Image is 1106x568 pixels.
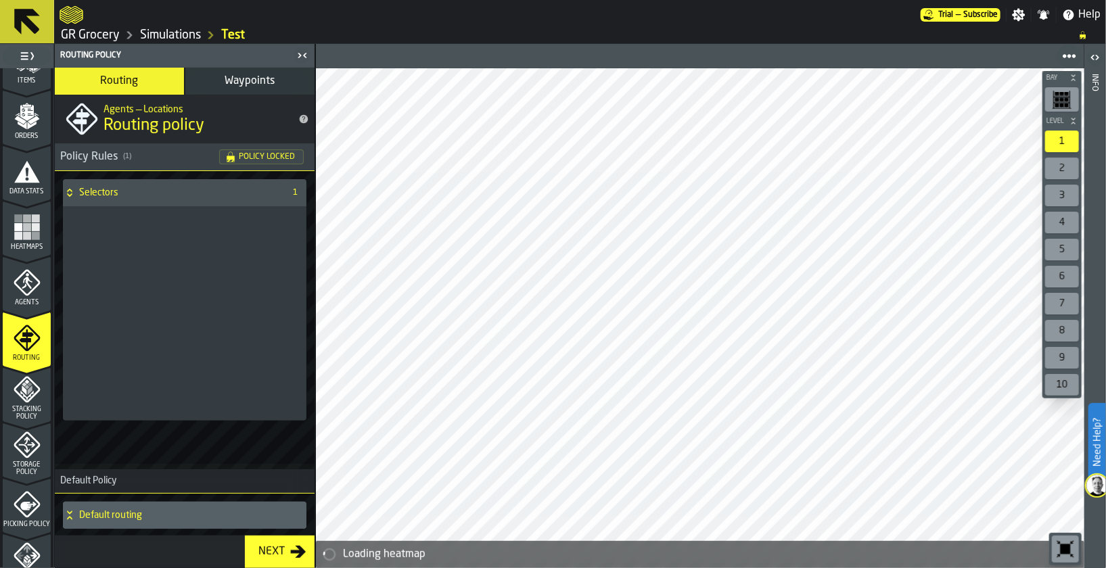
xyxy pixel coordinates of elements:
[963,10,998,20] span: Subscribe
[3,521,51,528] span: Picking Policy
[1090,71,1100,565] div: Info
[3,47,51,66] label: button-toggle-Toggle Full Menu
[956,10,961,20] span: —
[3,367,51,421] li: menu Stacking Policy
[123,152,131,161] span: ( 1 )
[1045,347,1079,369] div: 9
[1042,371,1082,398] div: button-toolbar-undefined
[1045,239,1079,260] div: 5
[1045,212,1079,233] div: 4
[1042,85,1082,114] div: button-toolbar-undefined
[921,8,1000,22] a: link-to-/wh/i/e451d98b-95f6-4604-91ff-c80219f9c36d/pricing/
[1032,8,1056,22] label: button-toggle-Notifications
[1042,344,1082,371] div: button-toolbar-undefined
[3,188,51,195] span: Data Stats
[1045,320,1079,341] div: 8
[1042,155,1082,182] div: button-toolbar-undefined
[3,256,51,310] li: menu Agents
[938,10,953,20] span: Trial
[79,510,301,521] h4: Default routing
[55,475,116,486] span: Default Policy
[63,179,279,206] div: Selectors
[55,95,315,143] div: title-Routing policy
[1045,374,1079,396] div: 10
[3,354,51,362] span: Routing
[3,299,51,306] span: Agents
[225,76,275,87] span: Waypoints
[1086,47,1105,71] label: button-toggle-Open
[1045,131,1079,152] div: 1
[1044,74,1067,82] span: Bay
[319,538,395,565] a: logo-header
[3,243,51,251] span: Heatmaps
[316,541,1084,568] div: alert-Loading heatmap
[103,115,204,137] span: Routing policy
[1044,118,1067,125] span: Level
[219,149,304,164] div: status-Policy Locked
[57,51,293,60] div: Routing Policy
[3,77,51,85] span: Items
[1042,236,1082,263] div: button-toolbar-undefined
[290,188,301,197] span: 1
[239,153,295,161] span: Policy Locked
[55,143,315,171] h3: title-section-[object Object]
[1042,114,1082,128] button: button-
[1045,266,1079,287] div: 6
[3,461,51,476] span: Storage Policy
[1078,7,1101,23] span: Help
[1049,533,1082,565] div: button-toolbar-undefined
[3,478,51,532] li: menu Picking Policy
[1042,317,1082,344] div: button-toolbar-undefined
[60,3,83,27] a: logo-header
[221,28,245,43] a: link-to-/wh/i/e451d98b-95f6-4604-91ff-c80219f9c36d/simulations/848a1d9b-dbc7-46ca-ae29-3a5c8ae95001
[3,90,51,144] li: menu Orders
[3,133,51,140] span: Orders
[55,44,315,68] header: Routing Policy
[3,201,51,255] li: menu Heatmaps
[245,536,315,568] button: button-Next
[103,101,287,115] h2: Sub Title
[343,546,1079,563] div: Loading heatmap
[63,502,301,529] div: Default routing
[1055,538,1076,560] svg: Reset zoom and position
[3,34,51,89] li: menu Items
[1057,7,1106,23] label: button-toggle-Help
[1045,185,1079,206] div: 3
[3,312,51,366] li: menu Routing
[1045,293,1079,314] div: 7
[140,28,201,43] a: link-to-/wh/i/e451d98b-95f6-4604-91ff-c80219f9c36d
[60,27,1101,43] nav: Breadcrumb
[1042,182,1082,209] div: button-toolbar-undefined
[921,8,1000,22] div: Menu Subscription
[3,145,51,199] li: menu Data Stats
[253,544,290,560] div: Next
[1045,158,1079,179] div: 2
[3,406,51,421] span: Stacking Policy
[293,47,312,64] label: button-toggle-Close me
[60,149,219,165] div: Policy Rules
[61,28,120,43] a: link-to-/wh/i/e451d98b-95f6-4604-91ff-c80219f9c36d
[1007,8,1031,22] label: button-toggle-Settings
[1084,44,1105,568] header: Info
[1042,71,1082,85] button: button-
[1090,404,1105,480] label: Need Help?
[1042,263,1082,290] div: button-toolbar-undefined
[55,469,315,494] h3: title-section-Default Policy
[3,423,51,477] li: menu Storage Policy
[101,76,139,87] span: Routing
[1042,290,1082,317] div: button-toolbar-undefined
[79,187,279,198] h4: Selectors
[1042,209,1082,236] div: button-toolbar-undefined
[1042,128,1082,155] div: button-toolbar-undefined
